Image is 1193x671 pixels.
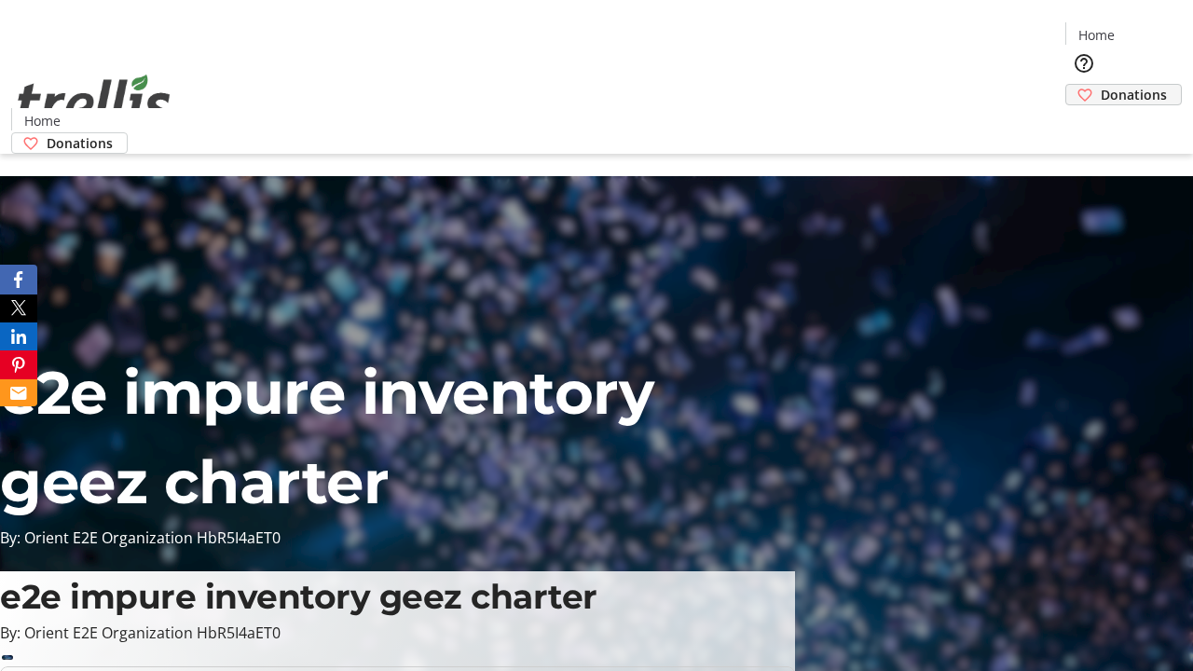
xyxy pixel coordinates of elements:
[1101,85,1167,104] span: Donations
[47,133,113,153] span: Donations
[11,54,177,147] img: Orient E2E Organization HbR5I4aET0's Logo
[1065,45,1103,82] button: Help
[12,111,72,130] a: Home
[1078,25,1115,45] span: Home
[1065,105,1103,143] button: Cart
[11,132,128,154] a: Donations
[24,111,61,130] span: Home
[1066,25,1126,45] a: Home
[1065,84,1182,105] a: Donations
